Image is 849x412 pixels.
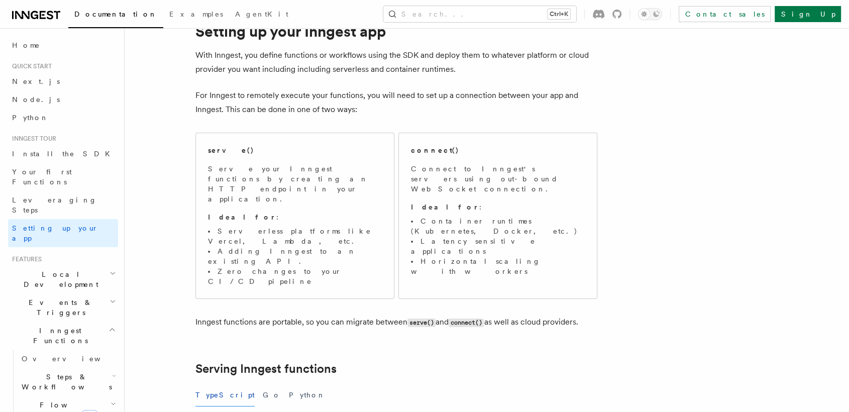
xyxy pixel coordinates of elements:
[68,3,163,28] a: Documentation
[775,6,841,22] a: Sign Up
[12,40,40,50] span: Home
[208,145,254,155] h2: serve()
[195,22,597,40] h1: Setting up your Inngest app
[195,362,337,376] a: Serving Inngest functions
[8,269,110,289] span: Local Development
[163,3,229,27] a: Examples
[208,226,382,246] li: Serverless platforms like Vercel, Lambda, etc.
[8,265,118,293] button: Local Development
[195,48,597,76] p: With Inngest, you define functions or workflows using the SDK and deploy them to whatever platfor...
[12,150,116,158] span: Install the SDK
[289,384,326,406] button: Python
[411,164,585,194] p: Connect to Inngest's servers using out-bound WebSocket connection.
[208,164,382,204] p: Serve your Inngest functions by creating an HTTP endpoint in your application.
[411,203,479,211] strong: Ideal for
[74,10,157,18] span: Documentation
[398,133,597,299] a: connect()Connect to Inngest's servers using out-bound WebSocket connection.Ideal for:Container ru...
[8,219,118,247] a: Setting up your app
[8,72,118,90] a: Next.js
[411,202,585,212] p: :
[407,319,436,327] code: serve()
[411,236,585,256] li: Latency sensitive applications
[8,109,118,127] a: Python
[195,133,394,299] a: serve()Serve your Inngest functions by creating an HTTP endpoint in your application.Ideal for:Se...
[22,355,125,363] span: Overview
[18,372,112,392] span: Steps & Workflows
[169,10,223,18] span: Examples
[383,6,576,22] button: Search...Ctrl+K
[12,95,60,104] span: Node.js
[548,9,570,19] kbd: Ctrl+K
[638,8,662,20] button: Toggle dark mode
[208,266,382,286] li: Zero changes to your CI/CD pipeline
[8,255,42,263] span: Features
[8,297,110,318] span: Events & Triggers
[8,322,118,350] button: Inngest Functions
[12,196,97,214] span: Leveraging Steps
[8,191,118,219] a: Leveraging Steps
[8,62,52,70] span: Quick start
[411,216,585,236] li: Container runtimes (Kubernetes, Docker, etc.)
[208,246,382,266] li: Adding Inngest to an existing API.
[8,36,118,54] a: Home
[195,315,597,330] p: Inngest functions are portable, so you can migrate between and as well as cloud providers.
[411,256,585,276] li: Horizontal scaling with workers
[229,3,294,27] a: AgentKit
[195,88,597,117] p: For Inngest to remotely execute your functions, you will need to set up a connection between your...
[263,384,281,406] button: Go
[12,77,60,85] span: Next.js
[208,212,382,222] p: :
[8,145,118,163] a: Install the SDK
[411,145,459,155] h2: connect()
[12,114,49,122] span: Python
[18,350,118,368] a: Overview
[449,319,484,327] code: connect()
[8,135,56,143] span: Inngest tour
[8,293,118,322] button: Events & Triggers
[195,384,255,406] button: TypeScript
[12,224,98,242] span: Setting up your app
[8,163,118,191] a: Your first Functions
[208,213,276,221] strong: Ideal for
[8,326,109,346] span: Inngest Functions
[8,90,118,109] a: Node.js
[235,10,288,18] span: AgentKit
[12,168,72,186] span: Your first Functions
[18,368,118,396] button: Steps & Workflows
[679,6,771,22] a: Contact sales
